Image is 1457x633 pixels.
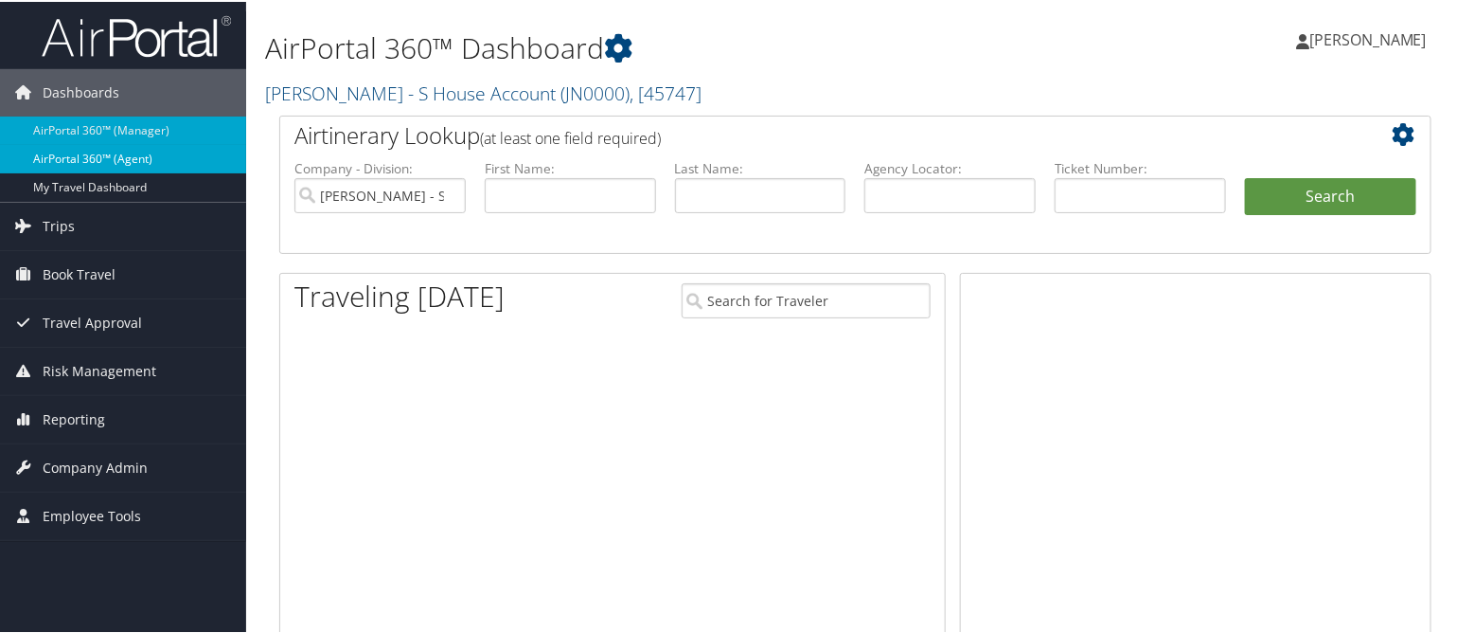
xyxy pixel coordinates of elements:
img: airportal-logo.png [42,12,231,57]
button: Search [1245,176,1416,214]
span: ( JN0000 ) [560,79,630,104]
span: Reporting [43,394,105,442]
a: [PERSON_NAME] [1296,9,1446,66]
label: Agency Locator: [864,157,1036,176]
span: Travel Approval [43,298,142,345]
span: Book Travel [43,249,115,297]
span: Risk Management [43,346,156,393]
h1: Traveling [DATE] [294,275,505,315]
span: (at least one field required) [480,126,661,147]
span: , [ 45747 ] [630,79,702,104]
span: Trips [43,201,75,248]
span: Dashboards [43,67,119,115]
h2: Airtinerary Lookup [294,118,1321,150]
span: [PERSON_NAME] [1309,27,1427,48]
a: [PERSON_NAME] - S House Account [265,79,702,104]
label: First Name: [485,157,656,176]
label: Ticket Number: [1055,157,1226,176]
span: Company Admin [43,443,148,490]
label: Company - Division: [294,157,466,176]
span: Employee Tools [43,491,141,538]
h1: AirPortal 360™ Dashboard [265,27,1052,66]
input: Search for Traveler [682,281,930,316]
label: Last Name: [675,157,846,176]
